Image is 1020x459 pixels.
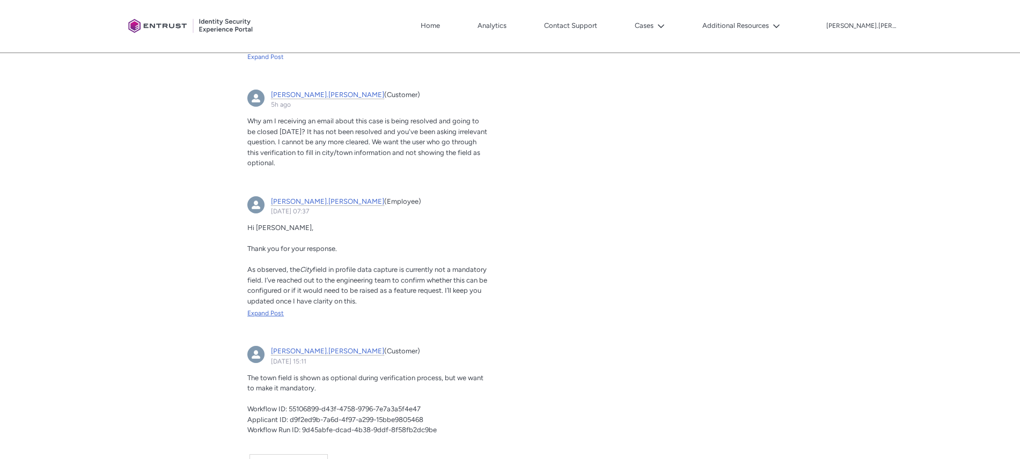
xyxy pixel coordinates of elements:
span: (Employee) [384,197,421,205]
span: Workflow Run ID: 9d45abfe-dcad-4b38-9ddf-8f58fb2dc9be [247,426,437,434]
span: field in profile data capture is currently not a mandatory field. I’ve reached out to the enginee... [247,265,487,305]
a: [PERSON_NAME].[PERSON_NAME] [271,197,384,206]
span: Workflow ID: 55106899-d43f-4758-9796-7e7a3a5f4e47 [247,405,421,413]
button: User Profile hank.hsu [826,20,897,31]
a: Contact Support [541,18,600,34]
a: Expand Post [247,308,488,318]
a: [PERSON_NAME].[PERSON_NAME] [271,347,384,356]
a: Home [418,18,443,34]
a: [DATE] 15:11 [271,358,306,365]
span: (Customer) [384,91,420,99]
span: (Customer) [384,347,420,355]
a: Analytics, opens in new tab [475,18,509,34]
a: [DATE] 07:37 [271,208,309,215]
span: City [300,265,313,273]
article: himanshu.rawat, 20 September 2025 at 07:37 [241,190,495,334]
button: Cases [632,18,667,34]
span: As observed, the [247,265,300,273]
p: [PERSON_NAME].[PERSON_NAME] [826,23,896,30]
span: The town field is shown as optional during verification process, but we want to make it mandatory. [247,374,483,393]
span: Why am I receiving an email about this case is being resolved and going to be closed [DATE]? It h... [247,117,487,167]
span: Applicant ID: d9f2ed9b-7a6d-4f97-a299-15bbe9805468 [247,416,423,424]
button: Additional Resources [700,18,783,34]
a: 5h ago [271,101,291,108]
img: External User - himanshu.rawat (null) [247,196,265,213]
span: Thank you for your response. [247,245,337,253]
a: Expand Post [247,52,488,62]
div: himanshu.rawat [247,196,265,213]
iframe: Qualified Messenger [971,410,1020,459]
a: [PERSON_NAME].[PERSON_NAME] [271,91,384,99]
img: hank.hsu [247,346,265,363]
article: hank.hsu, 5h ago [241,83,495,183]
span: Hi [PERSON_NAME], [247,224,313,232]
img: hank.hsu [247,90,265,107]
